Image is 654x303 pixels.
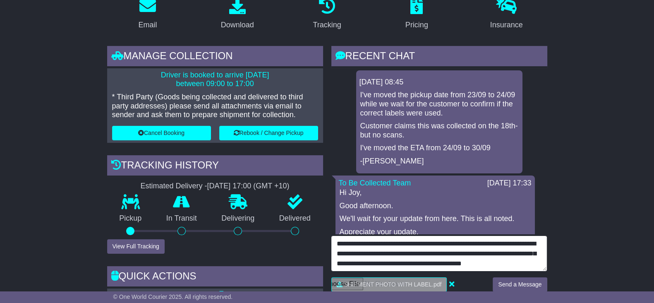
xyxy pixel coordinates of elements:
p: Delivering [209,214,267,223]
button: Send a Message [493,277,547,292]
div: Download [221,19,254,31]
button: Cancel Booking [112,126,211,140]
p: In Transit [154,214,209,223]
div: Estimated Delivery - [107,182,323,191]
p: I've moved the ETA from 24/09 to 30/09 [360,144,518,153]
p: Good afternoon. [340,202,531,211]
p: Appreciate your update. [340,228,531,237]
p: -[PERSON_NAME] [360,157,518,166]
p: * Third Party (Goods being collected and delivered to third party addresses) please send all atta... [112,93,318,120]
div: Quick Actions [107,266,323,289]
span: © One World Courier 2025. All rights reserved. [113,293,233,300]
p: Hi Joy, [340,188,531,197]
div: [DATE] 08:45 [359,78,519,87]
div: Email [138,19,157,31]
div: Insurance [490,19,523,31]
p: We'll wait for your update from here. This is all noted. [340,214,531,224]
p: Customer claims this was collected on the 18th-but no scans. [360,122,518,139]
div: [DATE] 17:33 [487,179,532,188]
div: [DATE] 17:00 (GMT +10) [207,182,290,191]
div: Manage collection [107,46,323,68]
button: Rebook / Change Pickup [219,126,318,140]
p: I've moved the pickup date from 23/09 to 24/09 while we wait for the customer to confirm if the c... [360,91,518,118]
div: Pricing [405,19,428,31]
button: View Full Tracking [107,239,165,254]
div: Tracking [313,19,341,31]
div: RECENT CHAT [331,46,547,68]
a: To Be Collected Team [339,179,411,187]
p: Driver is booked to arrive [DATE] between 09:00 to 17:00 [112,71,318,89]
p: Pickup [107,214,154,223]
p: Delivered [267,214,323,223]
div: Tracking history [107,155,323,178]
